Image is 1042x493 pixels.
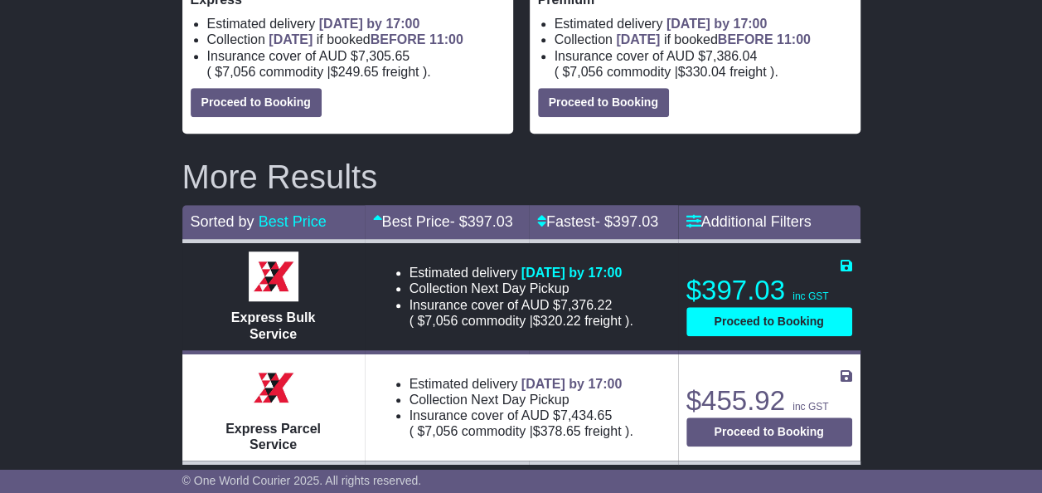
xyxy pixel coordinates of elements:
span: Freight [584,314,621,328]
span: Insurance cover of AUD $ [555,48,758,64]
h2: More Results [182,159,860,195]
span: Next Day Pickup [471,281,569,295]
span: Express Bulk Service [231,310,315,340]
span: $ $ [211,65,423,79]
span: ( ). [410,313,633,329]
img: Border Express: Express Parcel Service [249,363,298,412]
span: BEFORE [371,32,426,46]
span: Freight [382,65,419,79]
span: [DATE] by 17:00 [666,17,768,31]
span: Insurance cover of AUD $ [410,297,613,313]
button: Proceed to Booking [191,88,322,117]
span: $ $ [414,424,625,438]
li: Collection [555,32,852,47]
span: Commodity [607,65,671,79]
img: Border Express: Express Bulk Service [249,251,298,301]
span: - $ [595,213,658,230]
span: 7,056 [569,65,603,79]
span: 378.65 [540,424,581,438]
span: if booked [269,32,463,46]
li: Estimated delivery [555,16,852,32]
span: ( ). [207,64,431,80]
span: 249.65 [338,65,379,79]
span: 320.22 [540,314,581,328]
span: | [530,314,533,328]
span: if booked [616,32,810,46]
button: Proceed to Booking [686,417,852,447]
span: - $ [450,213,513,230]
li: Estimated delivery [207,16,505,32]
span: 397.03 [613,213,658,230]
span: Commodity [259,65,323,79]
button: Proceed to Booking [538,88,669,117]
span: 7,305.65 [358,49,410,63]
span: 7,056 [222,65,255,79]
span: inc GST [792,401,828,412]
span: Freight [729,65,766,79]
span: [DATE] [616,32,660,46]
span: inc GST [792,290,828,302]
span: [DATE] [269,32,313,46]
a: Additional Filters [686,213,812,230]
span: Insurance cover of AUD $ [410,408,613,423]
span: Express Parcel Service [225,422,321,452]
span: | [530,424,533,438]
span: Next Day Pickup [471,393,569,407]
span: 7,386.04 [705,49,757,63]
a: Fastest- $397.03 [537,213,658,230]
a: Best Price [259,213,327,230]
span: 330.04 [686,65,726,79]
span: Commodity [462,424,526,438]
span: 397.03 [468,213,513,230]
p: $455.92 [686,384,852,417]
span: Sorted by [191,213,254,230]
li: Collection [410,281,666,296]
span: 7,434.65 [560,408,612,422]
span: 11:00 [777,32,811,46]
span: Insurance cover of AUD $ [207,48,410,64]
span: BEFORE [718,32,773,46]
span: 7,056 [424,314,458,328]
span: [DATE] by 17:00 [521,377,623,391]
span: $ $ [414,314,625,328]
span: [DATE] by 17:00 [521,266,623,280]
span: ( ). [555,64,778,80]
span: $ $ [559,65,770,79]
li: Collection [207,32,505,47]
button: Proceed to Booking [686,307,852,336]
span: | [675,65,678,79]
span: 7,376.22 [560,298,612,312]
li: Estimated delivery [410,376,666,392]
li: Collection [410,392,666,408]
span: [DATE] by 17:00 [319,17,420,31]
span: 11:00 [429,32,463,46]
li: Estimated delivery [410,265,666,281]
span: Freight [584,424,621,438]
span: © One World Courier 2025. All rights reserved. [182,474,422,487]
span: Commodity [462,314,526,328]
span: | [327,65,331,79]
a: Best Price- $397.03 [373,213,513,230]
span: ( ). [410,423,633,439]
p: $397.03 [686,274,852,307]
span: 7,056 [424,424,458,438]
